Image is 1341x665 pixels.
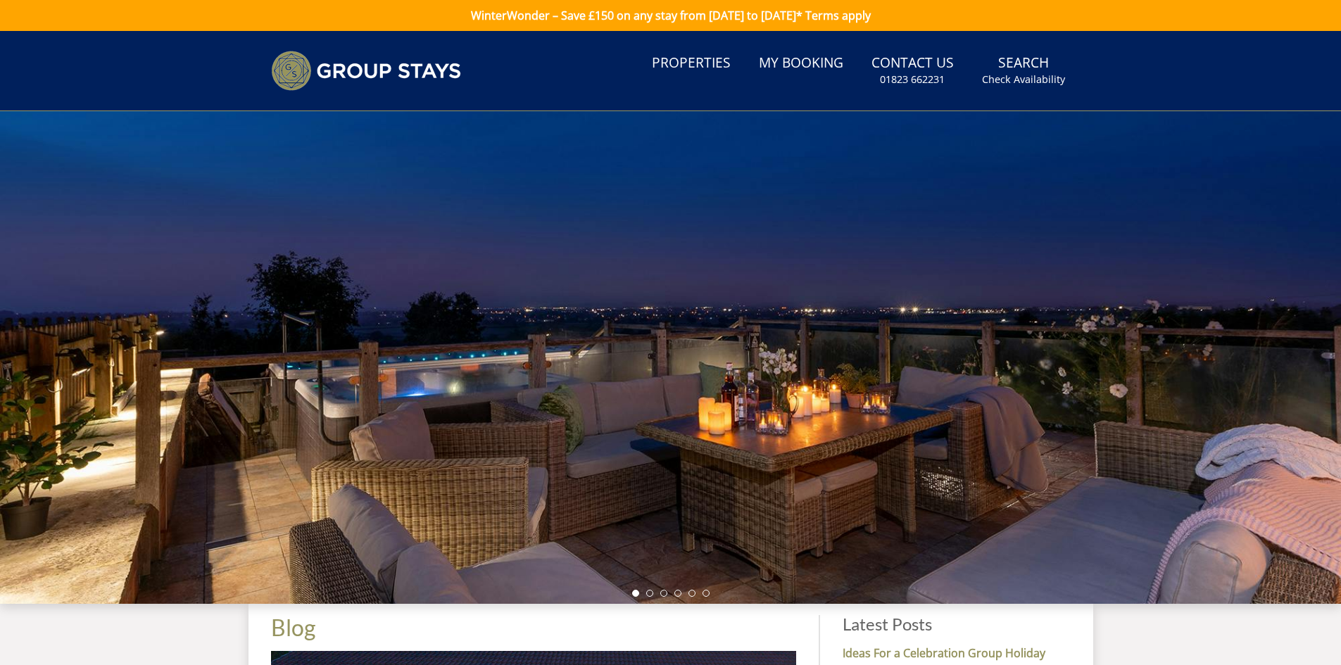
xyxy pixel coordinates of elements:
a: Properties [646,48,736,80]
a: SearchCheck Availability [976,48,1071,94]
small: 01823 662231 [880,72,945,87]
small: Check Availability [982,72,1065,87]
a: Latest Posts [843,614,932,634]
a: My Booking [753,48,849,80]
a: Contact Us01823 662231 [866,48,959,94]
a: Blog [271,614,315,641]
img: Group Stays [271,51,461,91]
strong: Ideas For a Celebration Group Holiday [843,645,1070,661]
